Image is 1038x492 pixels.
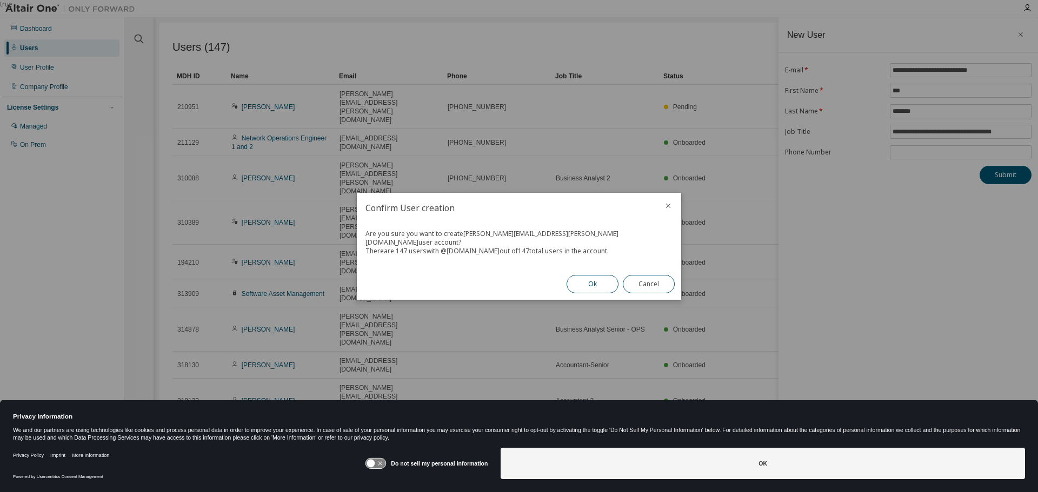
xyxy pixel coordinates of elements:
[365,230,673,247] div: Are you sure you want to create [PERSON_NAME][EMAIL_ADDRESS][PERSON_NAME][DOMAIN_NAME] user account?
[357,193,655,223] h2: Confirm User creation
[567,275,618,293] button: Ok
[664,201,673,210] button: close
[365,247,673,255] div: There are 147 users with @ [DOMAIN_NAME] out of 147 total users in the account.
[623,275,675,293] button: Cancel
